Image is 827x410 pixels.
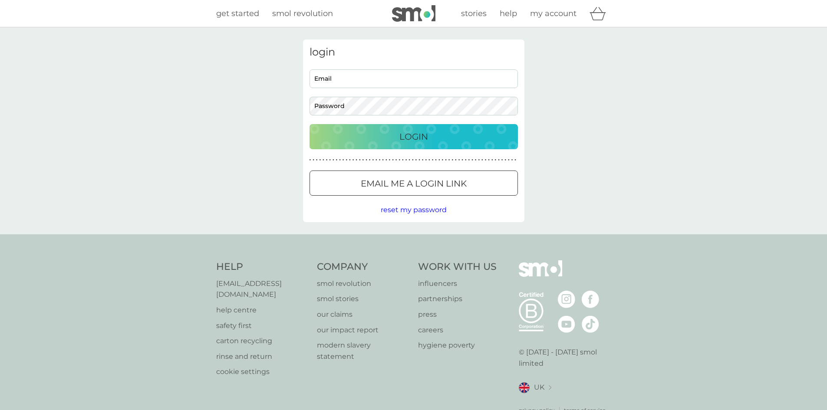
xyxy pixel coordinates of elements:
[385,158,387,162] p: ●
[379,158,381,162] p: ●
[498,158,500,162] p: ●
[485,158,487,162] p: ●
[418,293,497,305] a: partnerships
[465,158,467,162] p: ●
[317,340,409,362] a: modern slavery statement
[432,158,434,162] p: ●
[558,315,575,333] img: visit the smol Youtube page
[272,9,333,18] span: smol revolution
[418,340,497,351] a: hygiene poverty
[216,7,259,20] a: get started
[392,5,435,22] img: smol
[471,158,473,162] p: ●
[216,278,309,300] a: [EMAIL_ADDRESS][DOMAIN_NAME]
[216,260,309,274] h4: Help
[326,158,328,162] p: ●
[418,260,497,274] h4: Work With Us
[353,158,354,162] p: ●
[461,158,463,162] p: ●
[216,320,309,331] p: safety first
[359,158,361,162] p: ●
[549,385,551,390] img: select a new location
[428,158,430,162] p: ●
[412,158,414,162] p: ●
[495,158,497,162] p: ●
[317,260,409,274] h4: Company
[317,309,409,320] p: our claims
[418,325,497,336] a: careers
[445,158,447,162] p: ●
[216,366,309,377] a: cookie settings
[310,46,518,59] h3: login
[409,158,410,162] p: ●
[405,158,407,162] p: ●
[339,158,341,162] p: ●
[216,305,309,316] a: help centre
[376,158,377,162] p: ●
[501,158,503,162] p: ●
[519,260,562,290] img: smol
[478,158,480,162] p: ●
[313,158,314,162] p: ●
[435,158,437,162] p: ●
[590,5,611,22] div: basket
[316,158,318,162] p: ●
[381,206,447,214] span: reset my password
[310,124,518,149] button: Login
[530,9,577,18] span: my account
[488,158,490,162] p: ●
[362,158,364,162] p: ●
[323,158,324,162] p: ●
[461,9,487,18] span: stories
[372,158,374,162] p: ●
[418,158,420,162] p: ●
[402,158,404,162] p: ●
[582,315,599,333] img: visit the smol Tiktok page
[438,158,440,162] p: ●
[395,158,397,162] p: ●
[481,158,483,162] p: ●
[349,158,351,162] p: ●
[415,158,417,162] p: ●
[216,9,259,18] span: get started
[392,158,394,162] p: ●
[422,158,424,162] p: ●
[511,158,513,162] p: ●
[216,351,309,362] a: rinse and return
[504,158,506,162] p: ●
[310,158,311,162] p: ●
[514,158,516,162] p: ●
[442,158,444,162] p: ●
[500,9,517,18] span: help
[317,278,409,289] a: smol revolution
[317,325,409,336] p: our impact report
[369,158,371,162] p: ●
[272,7,333,20] a: smol revolution
[519,382,530,393] img: UK flag
[455,158,457,162] p: ●
[500,7,517,20] a: help
[317,293,409,305] a: smol stories
[399,130,428,144] p: Login
[519,347,611,369] p: © [DATE] - [DATE] smol limited
[356,158,357,162] p: ●
[216,335,309,347] a: carton recycling
[343,158,344,162] p: ●
[382,158,384,162] p: ●
[458,158,460,162] p: ●
[448,158,450,162] p: ●
[366,158,367,162] p: ●
[425,158,427,162] p: ●
[399,158,400,162] p: ●
[530,7,577,20] a: my account
[508,158,510,162] p: ●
